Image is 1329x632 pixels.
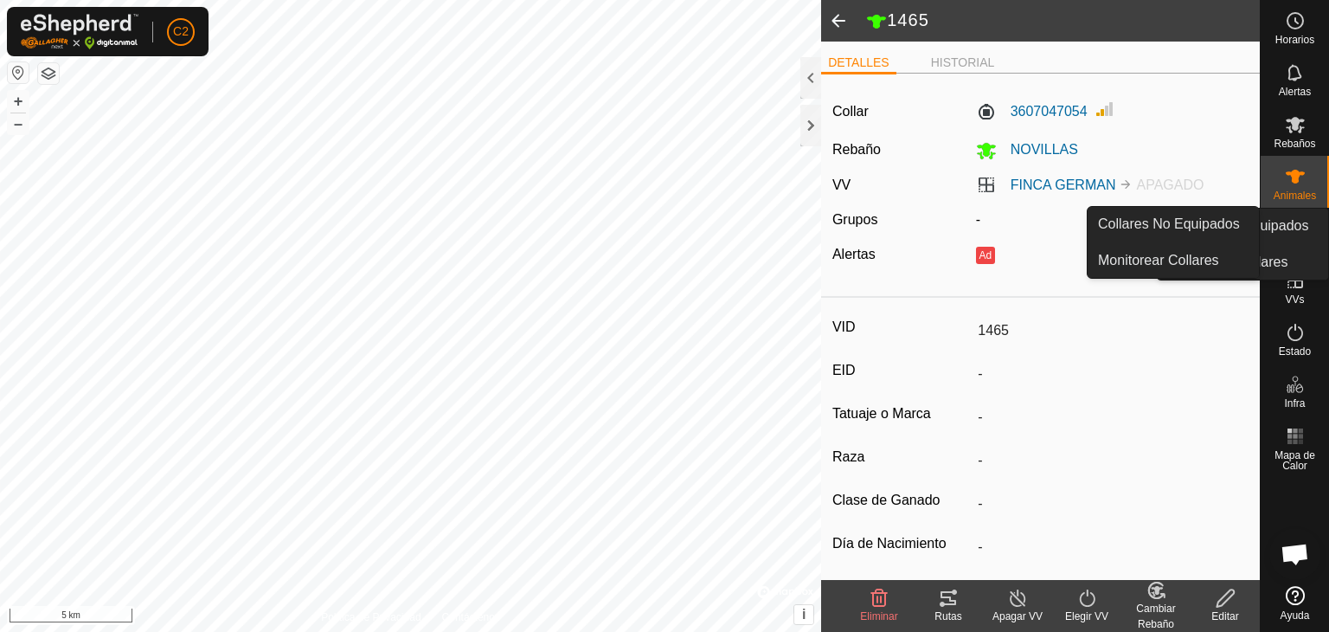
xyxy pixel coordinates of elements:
button: Capas del Mapa [38,63,59,84]
li: DETALLES [821,54,896,74]
label: Collar [832,101,869,122]
label: VID [832,316,971,339]
span: Eliminar [860,610,897,622]
button: i [794,605,813,624]
span: Ayuda [1281,610,1310,621]
span: Infra [1284,398,1305,409]
label: Día de Nacimiento [832,532,971,555]
span: Collares No Equipados [1098,214,1240,235]
img: hasta [1119,177,1133,191]
div: - [969,210,1256,230]
button: Ad [976,247,995,264]
div: Editar [1191,609,1260,624]
button: Restablecer Mapa [8,62,29,83]
div: Rutas [914,609,983,624]
label: Tatuaje o Marca [832,403,971,425]
a: Collares No Equipados [1088,207,1259,242]
label: Edad [832,576,971,598]
a: FINCA GERMAN [1011,177,1116,192]
label: VV [832,177,851,192]
label: Grupos [832,212,877,227]
a: Ayuda [1261,579,1329,628]
a: Política de Privacidad [321,609,421,625]
li: HISTORIAL [924,54,1002,72]
span: Rebaños [1274,139,1315,149]
a: Monitorear Collares [1088,243,1259,278]
span: Estado [1279,346,1311,357]
label: EID [832,359,971,382]
span: Alertas [1279,87,1311,97]
button: – [8,113,29,134]
label: 3607047054 [976,101,1088,122]
span: APAGADO [1136,177,1204,192]
img: Logo Gallagher [21,14,138,49]
a: Contáctenos [442,609,500,625]
button: + [8,91,29,112]
span: VVs [1285,294,1304,305]
img: Intensidad de Señal [1095,99,1115,119]
span: C2 [173,23,189,41]
span: i [802,607,806,622]
span: Monitorear Collares [1098,250,1219,271]
label: Clase de Ganado [832,489,971,512]
span: Animales [1274,190,1316,201]
h2: 1465 [866,10,1260,32]
label: Alertas [832,247,876,261]
label: Raza [832,446,971,468]
label: Rebaño [832,142,881,157]
div: Apagar VV [983,609,1052,624]
div: Chat abierto [1269,528,1321,580]
span: Mapa de Calor [1265,450,1325,471]
span: Horarios [1275,35,1314,45]
div: Elegir VV [1052,609,1121,624]
span: NOVILLAS [997,142,1078,157]
div: Cambiar Rebaño [1121,601,1191,632]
